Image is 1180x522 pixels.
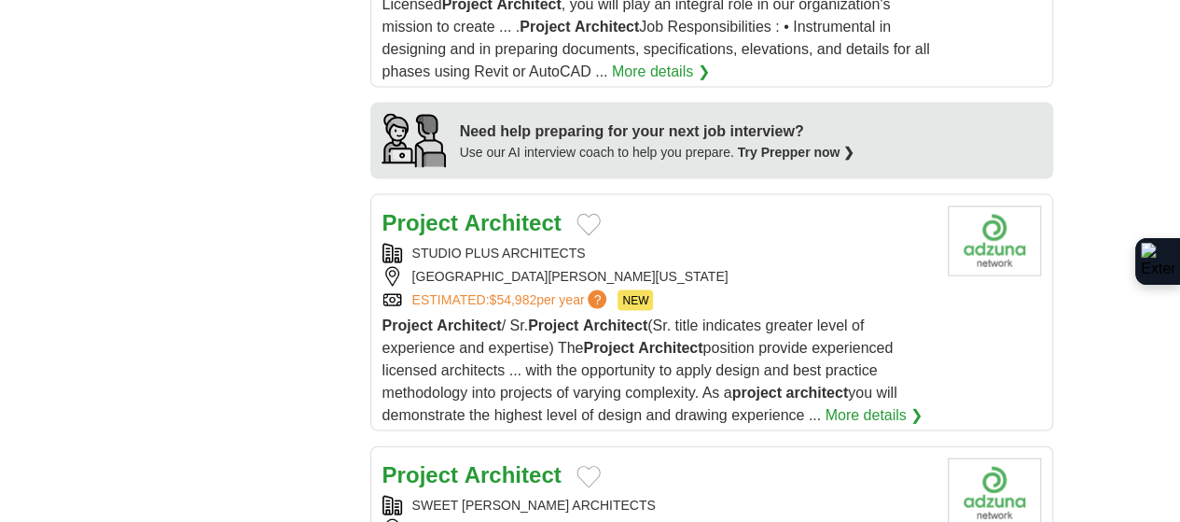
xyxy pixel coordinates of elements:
[738,145,855,160] a: Try Prepper now ❯
[948,206,1041,276] img: Company logo
[785,385,848,401] strong: architect
[520,19,570,35] strong: Project
[412,290,611,311] a: ESTIMATED:$54,982per year?
[465,210,562,235] strong: Architect
[588,290,606,309] span: ?
[460,120,855,143] div: Need help preparing for your next job interview?
[528,317,578,333] strong: Project
[576,466,601,488] button: Add to favorite jobs
[382,317,897,423] span: / Sr. (Sr. title indicates greater level of experience and expertise) The position provide experi...
[575,19,639,35] strong: Architect
[382,462,562,487] a: Project Architect
[583,317,647,333] strong: Architect
[583,340,633,356] strong: Project
[382,210,562,235] a: Project Architect
[382,317,433,333] strong: Project
[460,143,855,162] div: Use our AI interview coach to help you prepare.
[382,244,933,263] div: STUDIO PLUS ARCHITECTS
[618,290,653,311] span: NEW
[576,214,601,236] button: Add to favorite jobs
[1141,243,1174,280] img: Extension Icon
[382,462,458,487] strong: Project
[638,340,702,356] strong: Architect
[465,462,562,487] strong: Architect
[732,385,782,401] strong: project
[437,317,501,333] strong: Architect
[382,267,933,287] div: [GEOGRAPHIC_DATA][PERSON_NAME][US_STATE]
[489,292,536,307] span: $54,982
[382,496,933,515] div: SWEET [PERSON_NAME] ARCHITECTS
[382,210,458,235] strong: Project
[612,61,710,83] a: More details ❯
[825,404,923,427] a: More details ❯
